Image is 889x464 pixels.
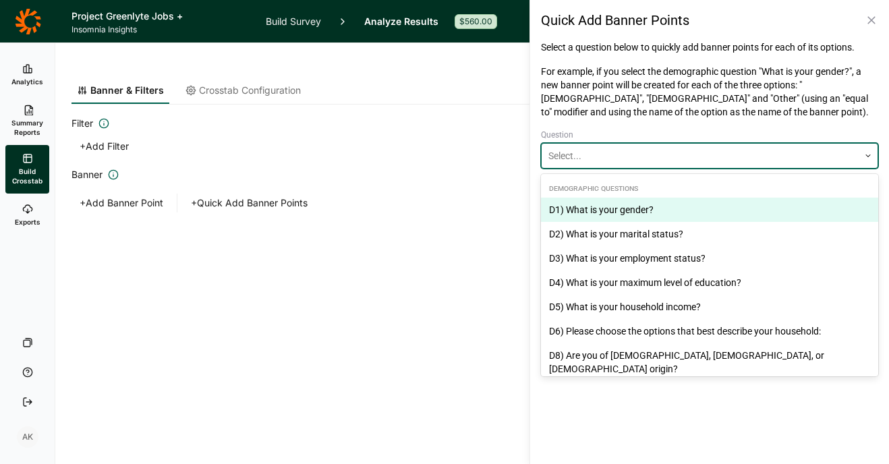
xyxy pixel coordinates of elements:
[71,24,250,35] span: Insomnia Insights
[541,270,878,295] div: D4) What is your maximum level of education?
[455,14,497,29] div: $560.00
[5,194,49,237] a: Exports
[71,167,103,183] span: Banner
[5,145,49,194] a: Build Crosstab
[541,182,878,196] div: Demographic Questions
[71,137,137,156] button: +Add Filter
[15,217,40,227] span: Exports
[541,246,878,270] div: D3) What is your employment status?
[71,194,171,212] button: +Add Banner Point
[5,53,49,96] a: Analytics
[17,426,38,448] div: AK
[183,194,316,212] button: +Quick Add Banner Points
[541,65,878,119] p: For example, if you select the demographic question "What is your gender?", a new banner point wi...
[90,84,164,97] span: Banner & Filters
[199,84,301,97] span: Crosstab Configuration
[541,295,878,319] div: D5) What is your household income?
[541,222,878,246] div: D2) What is your marital status?
[71,115,93,132] span: Filter
[541,129,878,140] label: Question
[11,77,43,86] span: Analytics
[541,40,878,54] p: Select a question below to quickly add banner points for each of its options.
[541,343,878,381] div: D8) Are you of [DEMOGRAPHIC_DATA], [DEMOGRAPHIC_DATA], or [DEMOGRAPHIC_DATA] origin?
[11,167,44,185] span: Build Crosstab
[11,118,44,137] span: Summary Reports
[541,11,689,30] h1: Quick Add Banner Points
[541,319,878,343] div: D6) Please choose the options that best describe your household:
[541,198,878,222] div: D1) What is your gender?
[5,96,49,145] a: Summary Reports
[71,8,250,24] h1: Project Greenlyte Jobs +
